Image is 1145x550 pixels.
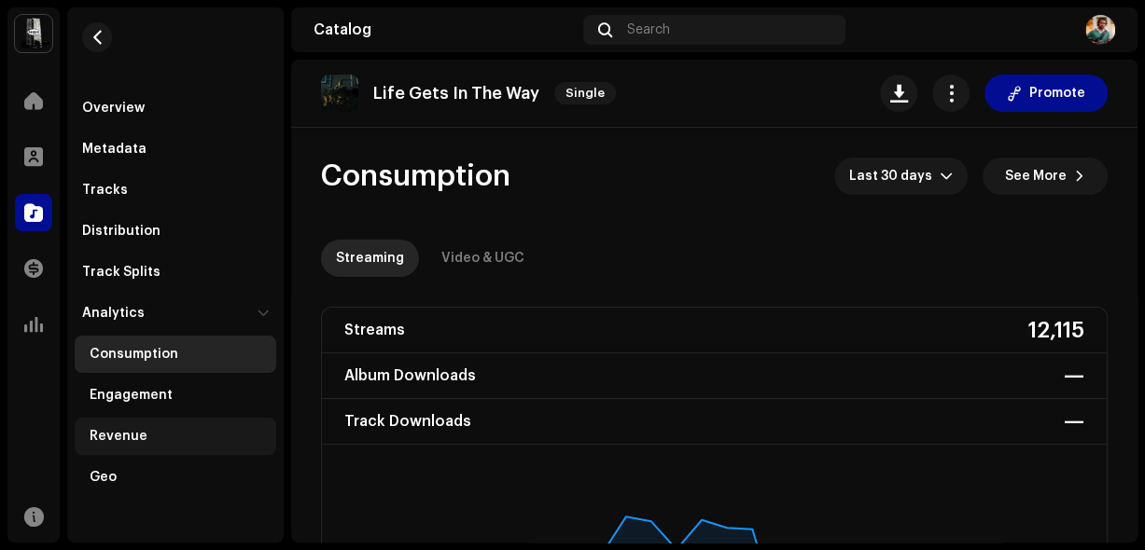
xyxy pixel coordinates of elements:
re-m-nav-item: Track Splits [75,254,276,291]
div: dropdown trigger [940,158,953,195]
button: See More [983,158,1108,195]
span: Single [554,82,616,104]
div: Video & UGC [441,240,524,277]
re-m-nav-item: Tracks [75,172,276,209]
div: Overview [82,101,145,116]
re-m-nav-item: Metadata [75,131,276,168]
div: — [1064,406,1084,436]
div: Metadata [82,142,147,157]
div: Distribution [82,224,161,239]
div: — [1064,361,1084,391]
re-m-nav-dropdown: Analytics [75,295,276,496]
div: Tracks [82,183,128,198]
span: Consumption [321,158,510,195]
re-m-nav-item: Engagement [75,377,276,414]
div: Engagement [90,388,173,403]
button: Promote [984,75,1108,112]
img: 2c35872c-8d7d-470a-a164-0b49e162cb40 [321,75,358,112]
div: Analytics [82,306,145,321]
img: 14a000ad-77f8-4bb1-84d6-eb46646617c8 [1085,15,1115,45]
div: Track Splits [82,265,161,280]
div: Revenue [90,429,147,444]
span: See More [1005,158,1067,195]
div: Consumption [90,347,178,362]
div: Streaming [336,240,404,277]
div: 12,115 [1028,315,1084,345]
re-m-nav-item: Distribution [75,213,276,250]
div: Album Downloads [344,361,476,391]
re-m-nav-item: Revenue [75,418,276,455]
div: Catalog [314,22,576,37]
div: Track Downloads [344,406,471,436]
span: Search [627,22,670,37]
img: 28cd5e4f-d8b3-4e3e-9048-38ae6d8d791a [15,15,52,52]
re-m-nav-item: Geo [75,459,276,496]
p: Life Gets In The Way [373,84,539,103]
span: Last 30 days [849,158,940,195]
span: Promote [1029,75,1085,112]
div: Streams [344,315,405,345]
div: Geo [90,470,117,485]
re-m-nav-item: Consumption [75,336,276,373]
re-m-nav-item: Overview [75,89,276,127]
